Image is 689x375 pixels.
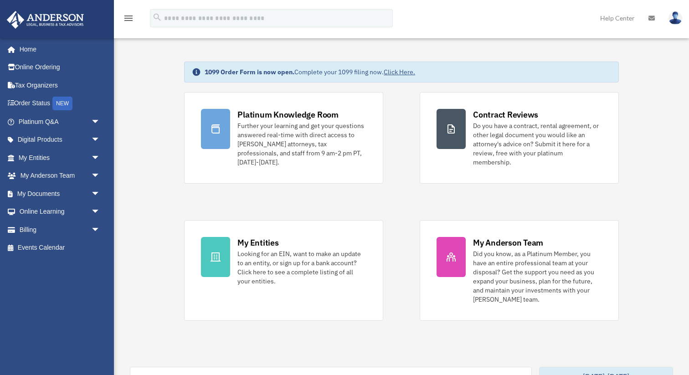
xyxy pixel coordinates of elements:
[6,203,114,221] a: Online Learningarrow_drop_down
[6,185,114,203] a: My Documentsarrow_drop_down
[184,220,383,321] a: My Entities Looking for an EIN, want to make an update to an entity, or sign up for a bank accoun...
[91,221,109,239] span: arrow_drop_down
[6,221,114,239] a: Billingarrow_drop_down
[205,68,294,76] strong: 1099 Order Form is now open.
[123,16,134,24] a: menu
[237,237,278,248] div: My Entities
[6,40,109,58] a: Home
[237,121,366,167] div: Further your learning and get your questions answered real-time with direct access to [PERSON_NAM...
[52,97,72,110] div: NEW
[6,58,114,77] a: Online Ordering
[420,220,619,321] a: My Anderson Team Did you know, as a Platinum Member, you have an entire professional team at your...
[91,113,109,131] span: arrow_drop_down
[4,11,87,29] img: Anderson Advisors Platinum Portal
[237,249,366,286] div: Looking for an EIN, want to make an update to an entity, or sign up for a bank account? Click her...
[473,237,543,248] div: My Anderson Team
[237,109,339,120] div: Platinum Knowledge Room
[123,13,134,24] i: menu
[473,249,602,304] div: Did you know, as a Platinum Member, you have an entire professional team at your disposal? Get th...
[6,239,114,257] a: Events Calendar
[420,92,619,184] a: Contract Reviews Do you have a contract, rental agreement, or other legal document you would like...
[6,149,114,167] a: My Entitiesarrow_drop_down
[6,131,114,149] a: Digital Productsarrow_drop_down
[6,167,114,185] a: My Anderson Teamarrow_drop_down
[6,113,114,131] a: Platinum Q&Aarrow_drop_down
[91,131,109,149] span: arrow_drop_down
[668,11,682,25] img: User Pic
[152,12,162,22] i: search
[91,203,109,221] span: arrow_drop_down
[384,68,415,76] a: Click Here.
[6,94,114,113] a: Order StatusNEW
[91,149,109,167] span: arrow_drop_down
[6,76,114,94] a: Tax Organizers
[91,185,109,203] span: arrow_drop_down
[91,167,109,185] span: arrow_drop_down
[473,121,602,167] div: Do you have a contract, rental agreement, or other legal document you would like an attorney's ad...
[205,67,415,77] div: Complete your 1099 filing now.
[473,109,538,120] div: Contract Reviews
[184,92,383,184] a: Platinum Knowledge Room Further your learning and get your questions answered real-time with dire...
